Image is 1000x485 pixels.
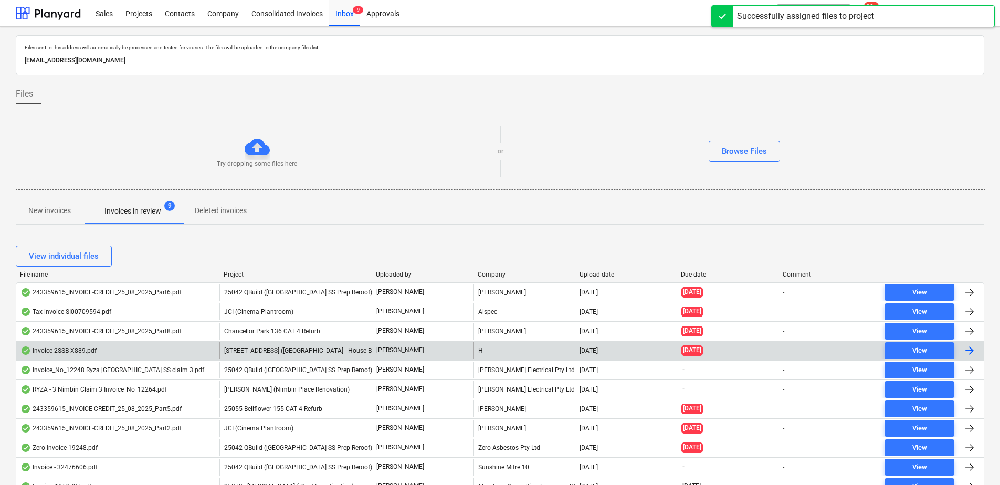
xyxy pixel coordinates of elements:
[20,271,215,278] div: File name
[783,271,876,278] div: Comment
[20,366,204,374] div: Invoice_No_12248 Ryza [GEOGRAPHIC_DATA] SS claim 3.pdf
[580,463,598,471] div: [DATE]
[20,288,182,297] div: 243359615_INVOICE-CREDIT_25_08_2025_Part6.pdf
[20,308,31,316] div: OCR finished
[376,365,424,374] p: [PERSON_NAME]
[580,271,673,278] div: Upload date
[885,362,954,378] button: View
[580,347,598,354] div: [DATE]
[376,307,424,316] p: [PERSON_NAME]
[783,328,784,335] div: -
[783,386,784,393] div: -
[20,385,31,394] div: OCR finished
[783,463,784,471] div: -
[164,201,175,211] span: 9
[473,439,575,456] div: Zero Asbestos Pty Ltd
[16,246,112,267] button: View individual files
[783,347,784,354] div: -
[912,306,927,318] div: View
[681,385,686,394] span: -
[885,342,954,359] button: View
[20,463,31,471] div: OCR finished
[20,346,97,355] div: Invoice-2SSB-X889.pdf
[20,424,31,433] div: OCR finished
[28,205,71,216] p: New invoices
[353,6,363,14] span: 9
[885,284,954,301] button: View
[681,307,703,317] span: [DATE]
[16,88,33,100] span: Files
[885,303,954,320] button: View
[224,444,372,451] span: 25042 QBuild (Sunshine Beach SS Prep Reroof)
[224,347,384,354] span: 25001 RD (2 Walnut Place - House Build)
[783,425,784,432] div: -
[912,461,927,473] div: View
[681,462,686,471] span: -
[580,308,598,315] div: [DATE]
[681,326,703,336] span: [DATE]
[16,113,985,190] div: Try dropping some files hereorBrowse Files
[473,303,575,320] div: Alspec
[912,287,927,299] div: View
[681,365,686,374] span: -
[912,364,927,376] div: View
[20,308,111,316] div: Tax invoice SI00709594.pdf
[20,366,31,374] div: OCR finished
[376,443,424,452] p: [PERSON_NAME]
[473,342,575,359] div: H
[376,288,424,297] p: [PERSON_NAME]
[224,405,322,413] span: 25055 Bellflower 155 CAT 4 Refurb
[478,271,571,278] div: Company
[224,328,320,335] span: Chancellor Park 136 CAT 4 Refurb
[224,463,372,471] span: 25042 QBuild (Sunshine Beach SS Prep Reroof)
[783,289,784,296] div: -
[25,44,975,51] p: Files sent to this address will automatically be processed and tested for viruses. The files will...
[376,346,424,355] p: [PERSON_NAME]
[783,444,784,451] div: -
[885,459,954,476] button: View
[20,327,31,335] div: OCR finished
[885,420,954,437] button: View
[224,271,368,278] div: Project
[224,366,372,374] span: 25042 QBuild (Sunshine Beach SS Prep Reroof)
[376,271,469,278] div: Uploaded by
[25,55,975,66] p: [EMAIL_ADDRESS][DOMAIN_NAME]
[912,345,927,357] div: View
[104,206,161,217] p: Invoices in review
[580,444,598,451] div: [DATE]
[473,381,575,398] div: [PERSON_NAME] Electrical Pty Ltd
[737,10,874,23] div: Successfully assigned files to project
[376,462,424,471] p: [PERSON_NAME]
[948,435,1000,485] div: Chat Widget
[376,424,424,433] p: [PERSON_NAME]
[783,308,784,315] div: -
[20,424,182,433] div: 243359615_INVOICE-CREDIT_25_08_2025_Part2.pdf
[473,284,575,301] div: [PERSON_NAME]
[224,289,372,296] span: 25042 QBuild (Sunshine Beach SS Prep Reroof)
[912,403,927,415] div: View
[473,362,575,378] div: [PERSON_NAME] Electrical Pty Ltd
[580,366,598,374] div: [DATE]
[709,141,780,162] button: Browse Files
[20,444,98,452] div: Zero Invoice 19248.pdf
[580,289,598,296] div: [DATE]
[473,400,575,417] div: [PERSON_NAME]
[722,144,767,158] div: Browse Files
[376,326,424,335] p: [PERSON_NAME]
[376,404,424,413] p: [PERSON_NAME]
[20,346,31,355] div: OCR finished
[580,405,598,413] div: [DATE]
[783,405,784,413] div: -
[885,323,954,340] button: View
[681,345,703,355] span: [DATE]
[912,325,927,338] div: View
[20,385,167,394] div: RYZA - 3 Nimbin Claim 3 Invoice_No_12264.pdf
[912,442,927,454] div: View
[20,463,98,471] div: Invoice - 32476606.pdf
[580,328,598,335] div: [DATE]
[20,288,31,297] div: OCR finished
[224,386,350,393] span: Patrick Lovekin (Nimbin Place Renovation)
[681,271,774,278] div: Due date
[217,160,297,168] p: Try dropping some files here
[498,147,503,156] p: or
